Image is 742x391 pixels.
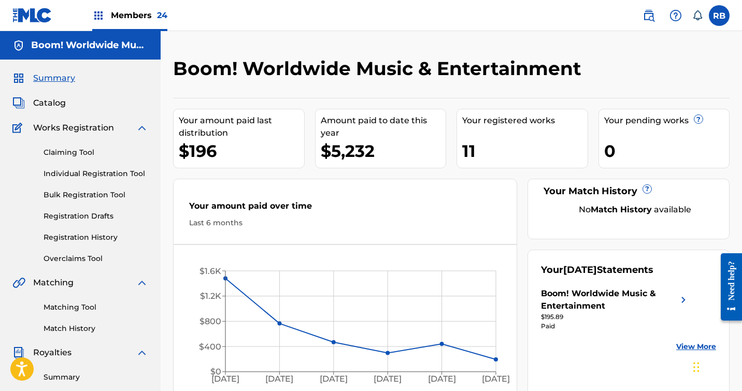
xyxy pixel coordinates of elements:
tspan: [DATE] [320,374,348,384]
iframe: Chat Widget [690,341,742,391]
tspan: $800 [199,316,221,326]
a: Boom! Worldwide Music & Entertainmentright chevron icon$195.89Paid [541,287,690,331]
span: Summary [33,72,75,84]
a: Bulk Registration Tool [44,190,148,200]
tspan: [DATE] [482,374,510,384]
tspan: $1.2K [200,291,221,301]
iframe: Resource Center [713,244,742,330]
img: Royalties [12,346,25,359]
div: 0 [604,139,730,163]
a: Registration Drafts [44,211,148,222]
a: Overclaims Tool [44,253,148,264]
div: Your Match History [541,184,716,198]
img: Matching [12,277,25,289]
a: SummarySummary [12,72,75,84]
a: Individual Registration Tool [44,168,148,179]
div: User Menu [709,5,730,26]
tspan: $1.6K [199,266,221,276]
a: Summary [44,372,148,383]
span: Royalties [33,346,72,359]
img: expand [136,346,148,359]
img: Top Rightsholders [92,9,105,22]
div: Drag [693,352,700,383]
tspan: [DATE] [374,374,402,384]
img: MLC Logo [12,8,52,23]
div: $196 [179,139,304,163]
div: $5,232 [321,139,446,163]
img: Summary [12,72,25,84]
a: Matching Tool [44,302,148,313]
div: Paid [541,322,690,331]
span: ? [694,115,703,123]
span: Catalog [33,97,66,109]
span: [DATE] [563,264,597,276]
a: Match History [44,323,148,334]
h2: Boom! Worldwide Music & Entertainment [173,57,587,80]
div: No available [554,204,716,216]
span: Matching [33,277,74,289]
div: Your amount paid last distribution [179,114,304,139]
span: Members [111,9,167,21]
tspan: [DATE] [265,374,293,384]
img: search [643,9,655,22]
img: Accounts [12,39,25,52]
img: Works Registration [12,122,26,134]
tspan: $0 [210,367,221,376]
tspan: [DATE] [211,374,239,384]
a: Public Search [638,5,659,26]
span: ? [643,185,651,193]
strong: Match History [591,205,652,214]
img: expand [136,277,148,289]
a: Claiming Tool [44,147,148,158]
a: CatalogCatalog [12,97,66,109]
div: Your amount paid over time [189,200,501,218]
a: View More [676,341,716,352]
div: Your pending works [604,114,730,127]
img: help [669,9,682,22]
tspan: [DATE] [427,374,455,384]
span: Works Registration [33,122,114,134]
img: right chevron icon [677,287,690,312]
div: Amount paid to date this year [321,114,446,139]
img: Catalog [12,97,25,109]
div: $195.89 [541,312,690,322]
tspan: $400 [199,342,221,352]
div: Notifications [692,10,703,21]
div: Last 6 months [189,218,501,228]
div: Help [665,5,686,26]
a: Registration History [44,232,148,243]
img: expand [136,122,148,134]
div: 11 [462,139,588,163]
div: Boom! Worldwide Music & Entertainment [541,287,678,312]
span: 24 [157,10,167,20]
h5: Boom! Worldwide Music & Entertainment [31,39,148,51]
div: Your registered works [462,114,588,127]
div: Your Statements [541,263,653,277]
